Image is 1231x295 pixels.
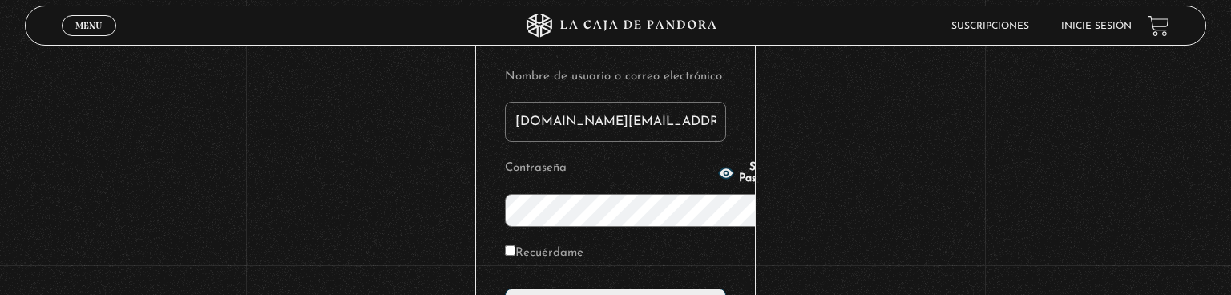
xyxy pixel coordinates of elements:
[505,156,713,181] label: Contraseña
[1061,22,1132,31] a: Inicie sesión
[75,21,102,30] span: Menu
[505,245,515,256] input: Recuérdame
[1148,15,1169,37] a: View your shopping cart
[505,65,726,90] label: Nombre de usuario o correo electrónico
[505,241,583,266] label: Recuérdame
[951,22,1029,31] a: Suscripciones
[739,162,785,184] span: Show Password
[718,162,785,184] button: Show Password
[71,34,108,46] span: Cerrar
